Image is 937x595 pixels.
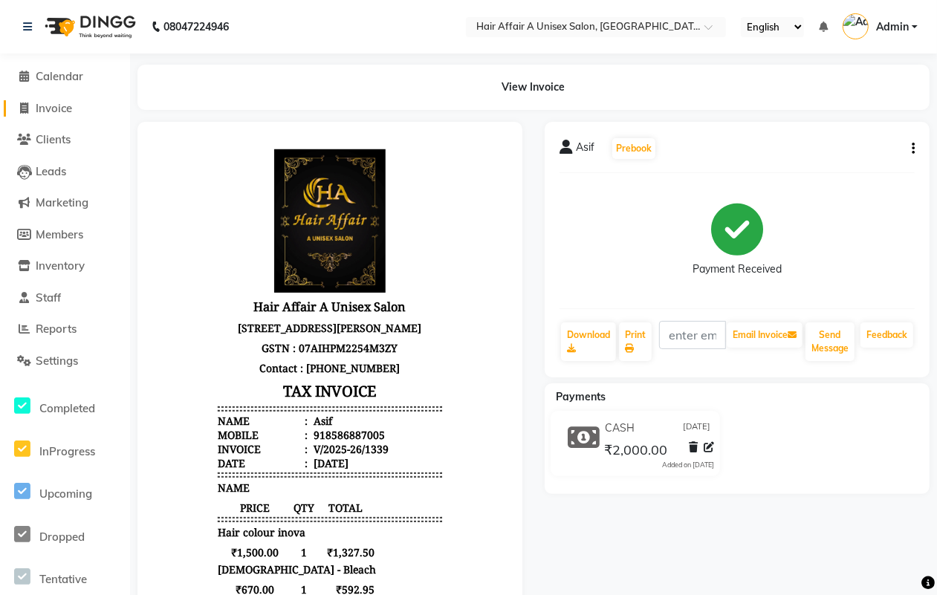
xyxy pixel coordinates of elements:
span: Marketing [36,195,88,209]
span: Upcoming [39,487,92,501]
span: CGST [65,572,92,586]
a: Calendar [4,68,126,85]
span: ₹2,000.00 [605,441,668,462]
a: Settings [4,353,126,370]
span: Staff [36,290,61,305]
a: Feedback [860,322,913,348]
span: 9% [95,556,109,569]
h3: Hair Affair A Unisex Salon [65,159,290,181]
span: ₹100.00 [65,483,140,497]
span: Admin [876,19,909,35]
span: Payments [556,390,606,403]
div: [DATE] [158,319,196,334]
span: ₹1,327.50 [164,409,223,423]
div: ₹1,702.50 [232,538,291,552]
div: V/2025-26/1339 [158,305,236,319]
div: Invoice [65,305,155,319]
a: Marketing [4,195,126,212]
span: : [152,305,155,319]
span: Asif [576,140,594,160]
div: ₹153.22 [232,555,291,569]
div: Mobile [65,291,155,305]
span: 9% [96,573,110,586]
div: ( ) [65,555,113,569]
span: Hair colour inova [65,388,153,403]
span: Members [36,227,83,241]
a: Download [561,322,616,361]
a: Members [4,227,126,244]
span: 1 [140,483,164,497]
div: Payment Received [693,262,782,278]
div: SUBTOTAL [65,504,120,518]
img: file_1708423211724.jpg [122,12,233,156]
span: [DEMOGRAPHIC_DATA] - Bleach [65,426,224,440]
span: Clients [36,132,71,146]
div: NET [65,538,87,552]
div: ₹567.50 [232,521,291,535]
span: 1 [140,446,164,460]
p: Contact : [PHONE_NUMBER] [65,221,290,241]
span: ₹88.50 [164,483,223,497]
span: PRICE [65,364,140,378]
p: [STREET_ADDRESS][PERSON_NAME] [65,181,290,201]
div: ( ) [65,572,114,586]
input: enter email [659,321,726,349]
span: Pedi Mani- Nail Paint [65,463,169,477]
span: 1 [140,409,164,423]
span: CASH [606,420,635,436]
div: DISCOUNT [65,521,119,535]
div: ₹153.22 [232,572,291,586]
span: QTY [140,364,164,378]
span: InProgress [39,444,95,458]
div: ₹2,270.00 [232,504,291,518]
a: Inventory [4,258,126,275]
span: [DATE] [683,420,710,436]
p: GSTN : 07AIHPM2254M3ZY [65,201,290,221]
a: Invoice [4,100,126,117]
div: Asif [158,277,180,291]
button: Send Message [805,322,855,361]
span: : [152,319,155,334]
span: ₹1,500.00 [65,409,140,423]
div: 918586887005 [158,291,233,305]
span: Calendar [36,69,83,83]
span: Leads [36,164,66,178]
div: View Invoice [137,65,930,110]
span: Invoice [36,101,72,115]
img: Admin [843,13,869,39]
span: Dropped [39,530,85,544]
span: Tentative [39,572,87,586]
span: Settings [36,354,78,368]
a: Print [619,322,652,361]
div: Added on [DATE] [662,460,714,470]
span: ₹670.00 [65,446,140,460]
div: Date [65,319,155,334]
span: TOTAL [164,364,223,378]
a: Staff [4,290,126,307]
b: 08047224946 [163,6,229,48]
button: Email Invoice [727,322,803,348]
div: Name [65,277,155,291]
span: : [152,291,155,305]
span: Reports [36,322,77,336]
span: ₹592.95 [164,446,223,460]
h3: TAX INVOICE [65,241,290,267]
span: SGST [65,555,91,569]
img: logo [38,6,140,48]
a: Clients [4,131,126,149]
span: : [152,277,155,291]
a: Leads [4,163,126,181]
button: Prebook [612,138,655,159]
span: Inventory [36,259,85,273]
span: Completed [39,401,95,415]
a: Reports [4,321,126,338]
span: NAME [65,344,97,358]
